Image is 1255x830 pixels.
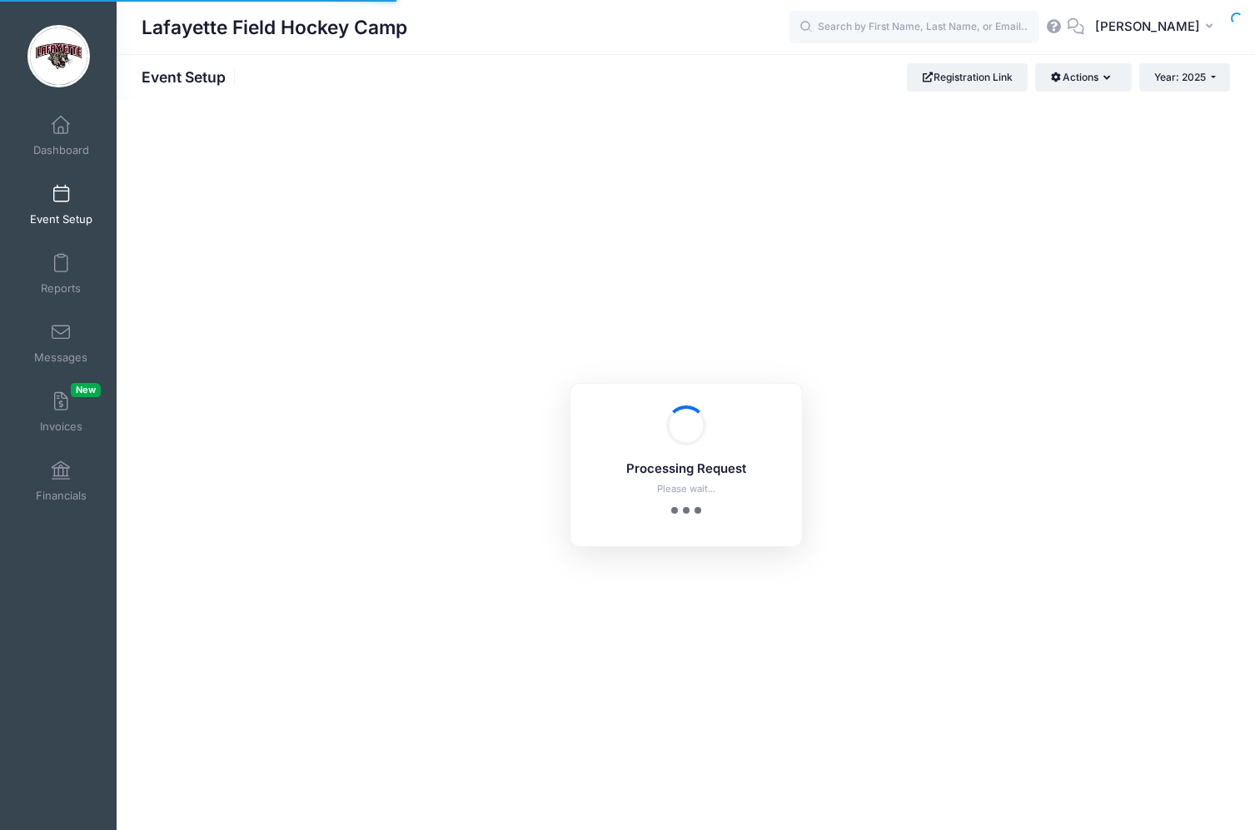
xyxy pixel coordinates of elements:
[1084,8,1230,47] button: [PERSON_NAME]
[142,68,240,86] h1: Event Setup
[1035,63,1131,92] button: Actions
[22,314,101,372] a: Messages
[22,245,101,303] a: Reports
[27,25,90,87] img: Lafayette Field Hockey Camp
[1154,71,1206,83] span: Year: 2025
[41,281,81,296] span: Reports
[22,107,101,165] a: Dashboard
[33,143,89,157] span: Dashboard
[30,212,92,226] span: Event Setup
[71,383,101,397] span: New
[592,462,780,477] h5: Processing Request
[36,489,87,503] span: Financials
[22,383,101,441] a: InvoicesNew
[1095,17,1200,36] span: [PERSON_NAME]
[789,11,1039,44] input: Search by First Name, Last Name, or Email...
[907,63,1028,92] a: Registration Link
[22,176,101,234] a: Event Setup
[22,452,101,510] a: Financials
[592,482,780,496] p: Please wait...
[1139,63,1230,92] button: Year: 2025
[142,8,407,47] h1: Lafayette Field Hockey Camp
[34,350,87,365] span: Messages
[40,420,82,434] span: Invoices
